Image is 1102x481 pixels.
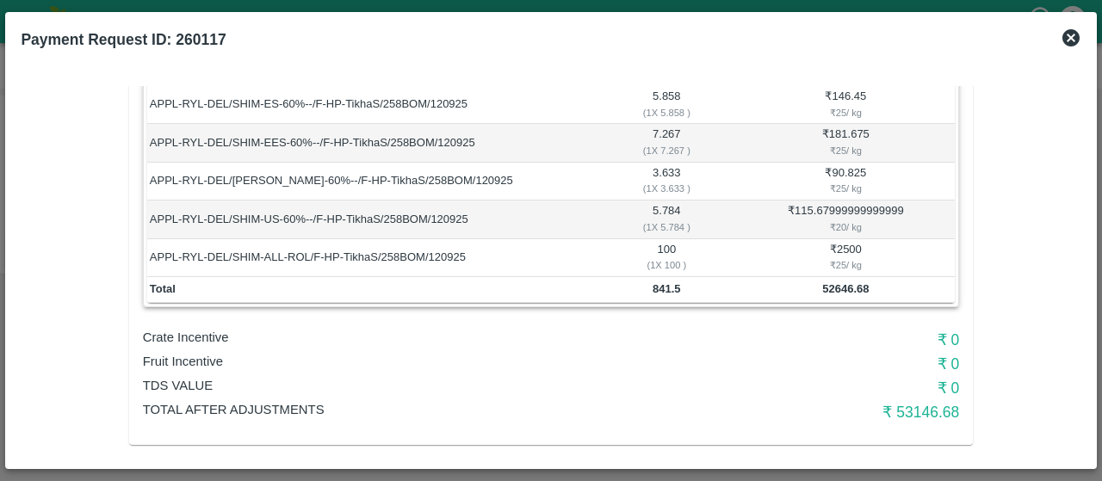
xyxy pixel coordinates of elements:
[736,86,955,124] td: ₹ 146.45
[597,239,736,277] td: 100
[822,282,869,295] b: 52646.68
[143,352,687,371] p: Fruit Incentive
[736,163,955,200] td: ₹ 90.825
[599,257,734,273] div: ( 1 X 100 )
[147,239,597,277] td: APPL-RYL-DEL/SHIM-ALL-ROL/F-HP-TikhaS/258BOM/120925
[143,376,687,395] p: TDS VALUE
[147,86,597,124] td: APPL-RYL-DEL/SHIM-ES-60%--/F-HP-TikhaS/258BOM/120925
[653,282,681,295] b: 841.5
[736,200,955,238] td: ₹ 115.67999999999999
[740,105,953,120] div: ₹ 25 / kg
[597,124,736,162] td: 7.267
[599,143,734,158] div: ( 1 X 7.267 )
[147,200,597,238] td: APPL-RYL-DEL/SHIM-US-60%--/F-HP-TikhaS/258BOM/120925
[687,328,959,352] h6: ₹ 0
[736,239,955,277] td: ₹ 2500
[147,124,597,162] td: APPL-RYL-DEL/SHIM-EES-60%--/F-HP-TikhaS/258BOM/120925
[143,328,687,347] p: Crate Incentive
[143,400,687,419] p: Total After adjustments
[147,163,597,200] td: APPL-RYL-DEL/[PERSON_NAME]-60%--/F-HP-TikhaS/258BOM/120925
[599,219,734,235] div: ( 1 X 5.784 )
[687,376,959,400] h6: ₹ 0
[597,86,736,124] td: 5.858
[597,200,736,238] td: 5.784
[599,181,734,196] div: ( 1 X 3.633 )
[736,124,955,162] td: ₹ 181.675
[150,282,176,295] b: Total
[740,257,953,273] div: ₹ 25 / kg
[597,163,736,200] td: 3.633
[740,219,953,235] div: ₹ 20 / kg
[599,105,734,120] div: ( 1 X 5.858 )
[687,400,959,424] h6: ₹ 53146.68
[687,352,959,376] h6: ₹ 0
[21,31,226,48] b: Payment Request ID: 260117
[740,143,953,158] div: ₹ 25 / kg
[740,181,953,196] div: ₹ 25 / kg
